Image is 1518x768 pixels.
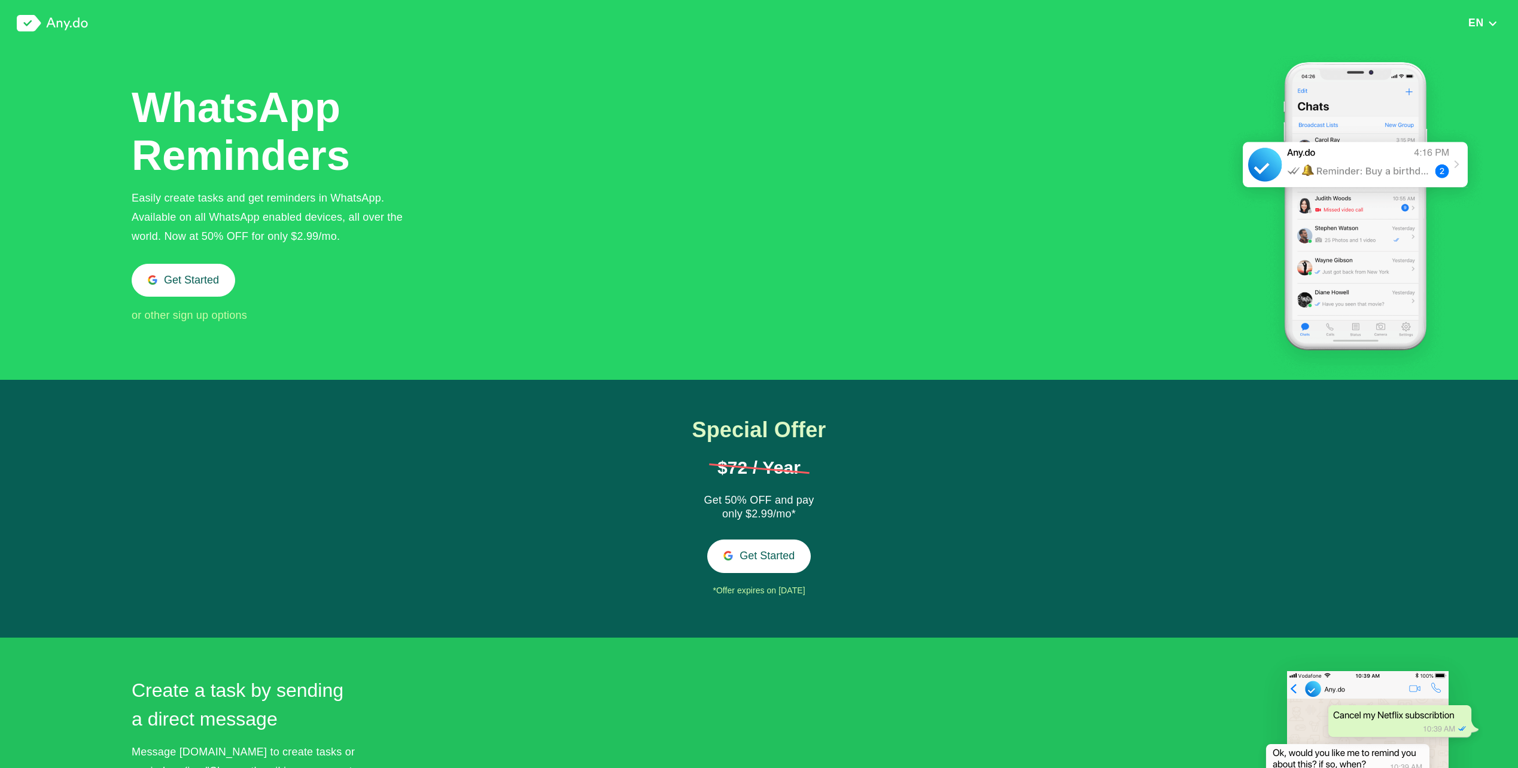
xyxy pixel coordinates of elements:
button: Get Started [132,264,235,297]
span: EN [1468,17,1484,29]
h1: WhatsApp Reminders [132,84,353,179]
h2: Create a task by sending a direct message [132,676,353,733]
h1: Special Offer [666,418,853,442]
div: Get 50% OFF and pay only $2.99/mo* [699,493,819,522]
div: Easily create tasks and get reminders in WhatsApp. Available on all WhatsApp enabled devices, all... [132,188,422,246]
span: or other sign up options [132,309,247,321]
img: down [1487,19,1498,28]
button: Get Started [707,540,811,572]
button: EN [1465,16,1501,29]
h1: $72 / Year [709,459,810,477]
img: WhatsApp Tasks & Reminders [1227,47,1484,380]
div: *Offer expires on [DATE] [666,582,853,600]
img: logo [17,15,88,32]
